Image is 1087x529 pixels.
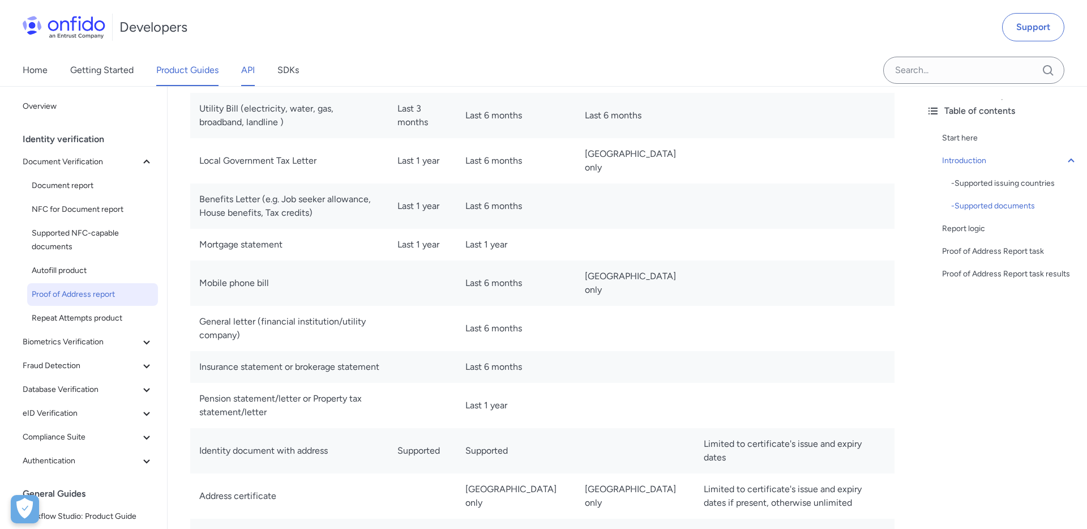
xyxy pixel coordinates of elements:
td: Pension statement/letter or Property tax statement/letter [190,383,388,428]
span: Workflow Studio: Product Guide [23,510,153,523]
td: Benefits Letter (e.g. Job seeker allowance, House benefits, Tax credits) [190,184,388,229]
td: Insurance statement or brokerage statement [190,351,388,383]
td: Last 6 months [456,306,575,351]
span: Fraud Detection [23,359,140,373]
a: Supported NFC-capable documents [27,222,158,258]
img: Onfido Logo [23,16,105,39]
button: eID Verification [18,402,158,425]
span: Database Verification [23,383,140,396]
a: -Supported documents [951,199,1078,213]
a: Overview [18,95,158,118]
a: Proof of Address Report task results [942,267,1078,281]
button: Compliance Suite [18,426,158,449]
td: Supported [388,428,456,473]
div: Cookie Preferences [11,495,39,523]
button: Authentication [18,450,158,472]
button: Biometrics Verification [18,331,158,353]
a: Autofill product [27,259,158,282]
input: Onfido search input field [883,57,1064,84]
a: SDKs [277,54,299,86]
td: Last 1 year [388,229,456,261]
td: Last 6 months [456,138,575,184]
div: Identity verification [23,128,162,151]
span: eID Verification [23,407,140,420]
td: Last 6 months [456,93,575,138]
td: [GEOGRAPHIC_DATA] only [576,138,695,184]
button: Document Verification [18,151,158,173]
td: Address certificate [190,473,388,519]
a: -Supported issuing countries [951,177,1078,190]
a: Proof of Address report [27,283,158,306]
button: Database Verification [18,378,158,401]
td: Utility Bill (electricity, water, gas, broadband, landline ) [190,93,388,138]
span: Supported NFC-capable documents [32,227,153,254]
span: Autofill product [32,264,153,278]
button: Open Preferences [11,495,39,523]
span: Overview [23,100,153,113]
td: Last 6 months [456,351,575,383]
span: Document report [32,179,153,193]
a: Repeat Attempts product [27,307,158,330]
a: Document report [27,174,158,197]
td: Supported [456,428,575,473]
td: Last 3 months [388,93,456,138]
td: Limited to certificate's issue and expiry dates if present, otherwise unlimited [695,473,895,519]
span: Proof of Address report [32,288,153,301]
div: General Guides [23,483,162,505]
a: Proof of Address Report task [942,245,1078,258]
td: Last 6 months [576,93,695,138]
a: Support [1002,13,1064,41]
div: Table of contents [926,104,1078,118]
span: Compliance Suite [23,430,140,444]
div: - Supported documents [951,199,1078,213]
button: Fraud Detection [18,355,158,377]
span: NFC for Document report [32,203,153,216]
td: Limited to certificate's issue and expiry dates [695,428,895,473]
a: Start here [942,131,1078,145]
td: Last 1 year [456,229,575,261]
a: Home [23,54,48,86]
a: NFC for Document report [27,198,158,221]
td: Mortgage statement [190,229,388,261]
td: [GEOGRAPHIC_DATA] only [576,261,695,306]
td: General letter (financial institution/utility company) [190,306,388,351]
td: Mobile phone bill [190,261,388,306]
a: Introduction [942,154,1078,168]
a: Product Guides [156,54,219,86]
div: - Supported issuing countries [951,177,1078,190]
td: Last 6 months [456,184,575,229]
a: Workflow Studio: Product Guide [18,505,158,528]
td: Last 1 year [388,138,456,184]
span: Authentication [23,454,140,468]
span: Repeat Attempts product [32,312,153,325]
td: Local Government Tax Letter [190,138,388,184]
td: Last 1 year [388,184,456,229]
span: Biometrics Verification [23,335,140,349]
span: Document Verification [23,155,140,169]
a: Report logic [942,222,1078,236]
td: [GEOGRAPHIC_DATA] only [576,473,695,519]
td: Identity document with address [190,428,388,473]
td: Last 1 year [456,383,575,428]
td: [GEOGRAPHIC_DATA] only [456,473,575,519]
a: API [241,54,255,86]
td: Last 6 months [456,261,575,306]
a: Getting Started [70,54,134,86]
h1: Developers [119,18,187,36]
